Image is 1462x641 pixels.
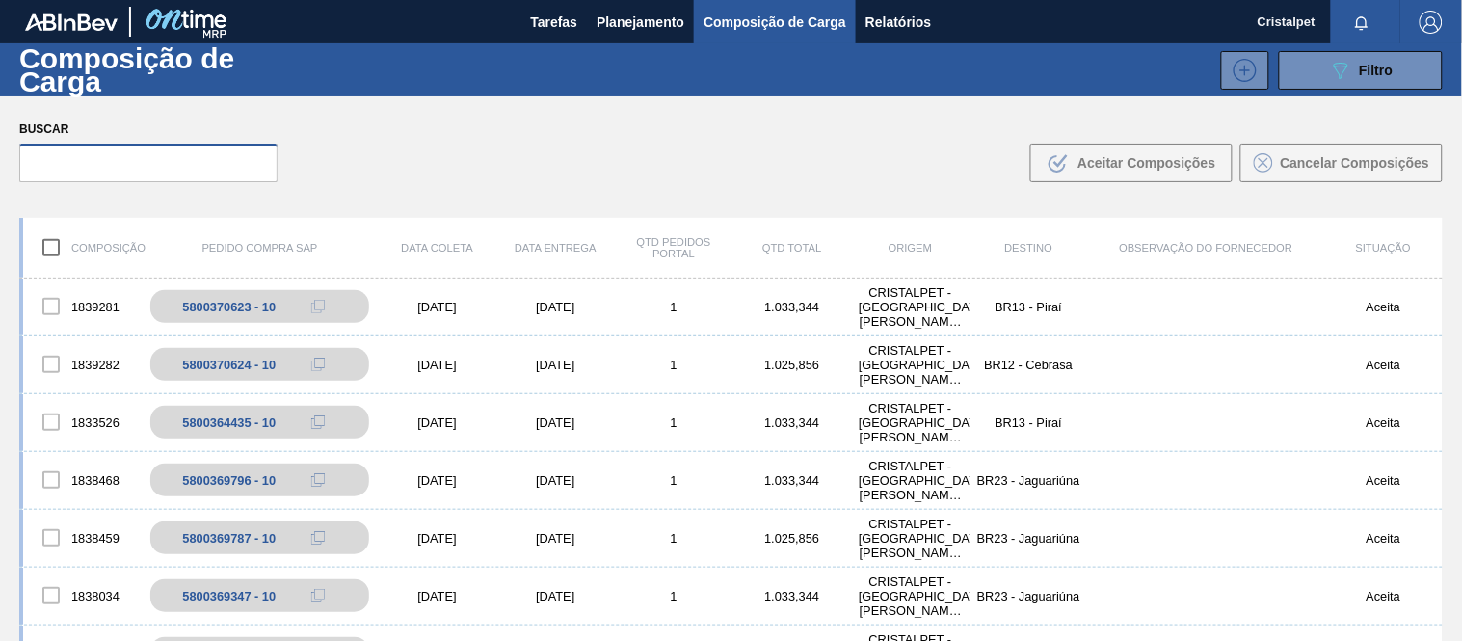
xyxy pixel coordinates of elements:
[496,300,615,314] div: [DATE]
[733,531,852,546] div: 1.025,856
[1324,242,1443,254] div: Situação
[378,473,496,488] div: [DATE]
[615,236,733,259] div: Qtd Pedidos Portal
[378,242,496,254] div: Data coleta
[615,589,733,603] div: 1
[851,459,970,502] div: CRISTALPET - CABO DE SANTO AGOSTINHO (PE)
[142,242,379,254] div: Pedido Compra SAP
[1240,144,1443,182] button: Cancelar Composições
[496,589,615,603] div: [DATE]
[23,518,142,558] div: 1838459
[19,47,323,92] h1: Composição de Carga
[1211,51,1269,90] div: Nova Composição
[530,11,577,34] span: Tarefas
[970,473,1088,488] div: BR23 - Jaguariúna
[378,589,496,603] div: [DATE]
[1324,473,1443,488] div: Aceita
[182,589,276,603] div: 5800369347 - 10
[23,402,142,442] div: 1833526
[23,286,142,327] div: 1839281
[378,531,496,546] div: [DATE]
[378,415,496,430] div: [DATE]
[378,300,496,314] div: [DATE]
[733,415,852,430] div: 1.033,344
[970,300,1088,314] div: BR13 - Piraí
[733,242,852,254] div: Qtd Total
[23,575,142,616] div: 1838034
[615,531,733,546] div: 1
[23,460,142,500] div: 1838468
[1324,300,1443,314] div: Aceita
[25,13,118,31] img: TNhmsLtSVTkK8tSr43FrP2fwEKptu5GPRR3wAAAABJRU5ErkJggg==
[496,531,615,546] div: [DATE]
[970,415,1088,430] div: BR13 - Piraí
[851,517,970,560] div: CRISTALPET - CABO DE SANTO AGOSTINHO (PE)
[182,473,276,488] div: 5800369796 - 10
[23,344,142,385] div: 1839282
[1324,415,1443,430] div: Aceita
[615,358,733,372] div: 1
[496,358,615,372] div: [DATE]
[851,343,970,387] div: CRISTALPET - CABO DE SANTO AGOSTINHO (PE)
[733,589,852,603] div: 1.033,344
[1088,242,1325,254] div: Observação do Fornecedor
[496,473,615,488] div: [DATE]
[704,11,846,34] span: Composição de Carga
[1279,51,1443,90] button: Filtro
[851,401,970,444] div: CRISTALPET - CABO DE SANTO AGOSTINHO (PE)
[299,353,337,376] div: Copiar
[615,300,733,314] div: 1
[299,295,337,318] div: Copiar
[970,358,1088,372] div: BR12 - Cebrasa
[733,300,852,314] div: 1.033,344
[1324,358,1443,372] div: Aceita
[182,358,276,372] div: 5800370624 - 10
[19,116,278,144] label: Buscar
[496,242,615,254] div: Data entrega
[851,285,970,329] div: CRISTALPET - CABO DE SANTO AGOSTINHO (PE)
[1030,144,1233,182] button: Aceitar Composições
[299,411,337,434] div: Copiar
[299,584,337,607] div: Copiar
[865,11,931,34] span: Relatórios
[733,358,852,372] div: 1.025,856
[1360,63,1394,78] span: Filtro
[182,531,276,546] div: 5800369787 - 10
[615,473,733,488] div: 1
[615,415,733,430] div: 1
[1324,589,1443,603] div: Aceita
[970,589,1088,603] div: BR23 - Jaguariúna
[970,242,1088,254] div: Destino
[970,531,1088,546] div: BR23 - Jaguariúna
[1077,155,1215,171] span: Aceitar Composições
[733,473,852,488] div: 1.033,344
[597,11,684,34] span: Planejamento
[1324,531,1443,546] div: Aceita
[182,300,276,314] div: 5800370623 - 10
[299,526,337,549] div: Copiar
[496,415,615,430] div: [DATE]
[23,227,142,268] div: Composição
[1281,155,1430,171] span: Cancelar Composições
[378,358,496,372] div: [DATE]
[1420,11,1443,34] img: Logout
[851,574,970,618] div: CRISTALPET - CABO DE SANTO AGOSTINHO (PE)
[299,468,337,492] div: Copiar
[851,242,970,254] div: Origem
[182,415,276,430] div: 5800364435 - 10
[1331,9,1393,36] button: Notificações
